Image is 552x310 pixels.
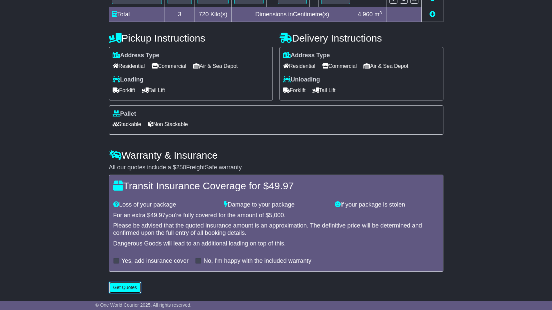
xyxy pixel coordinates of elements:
[142,85,165,95] span: Tail Lift
[195,7,232,22] td: Kilo(s)
[109,33,273,44] h4: Pickup Instructions
[204,257,311,265] label: No, I'm happy with the included warranty
[358,11,373,18] span: 4.960
[331,201,442,209] div: If your package is stolen
[109,164,443,171] div: All our quotes include a $ FreightSafe warranty.
[193,61,238,71] span: Air & Sea Depot
[113,222,439,236] div: Please be advised that the quoted insurance amount is an approximation. The definitive price will...
[113,110,136,118] label: Pallet
[221,201,331,209] div: Damage to your package
[113,85,135,95] span: Forklift
[151,212,166,219] span: 49.97
[109,282,142,293] button: Get Quotes
[232,7,353,22] td: Dimensions in Centimetre(s)
[379,10,382,15] sup: 3
[113,240,439,247] div: Dangerous Goods will lead to an additional loading on top of this.
[283,85,306,95] span: Forklift
[363,61,408,71] span: Air & Sea Depot
[312,85,336,95] span: Tail Lift
[122,257,189,265] label: Yes, add insurance cover
[176,164,186,171] span: 250
[152,61,186,71] span: Commercial
[283,61,315,71] span: Residential
[269,212,284,219] span: 5,000
[113,212,439,219] div: For an extra $ you're fully covered for the amount of $ .
[429,11,435,18] a: Add new item
[113,52,160,59] label: Address Type
[283,76,320,83] label: Unloading
[322,61,357,71] span: Commercial
[109,7,165,22] td: Total
[95,302,192,308] span: © One World Courier 2025. All rights reserved.
[113,180,439,191] h4: Transit Insurance Coverage for $
[279,33,443,44] h4: Delivery Instructions
[165,7,195,22] td: 3
[113,119,141,129] span: Stackable
[113,61,145,71] span: Residential
[109,150,443,161] h4: Warranty & Insurance
[374,11,382,18] span: m
[283,52,330,59] label: Address Type
[199,11,209,18] span: 720
[269,180,294,191] span: 49.97
[113,76,144,83] label: Loading
[110,201,221,209] div: Loss of your package
[148,119,188,129] span: Non Stackable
